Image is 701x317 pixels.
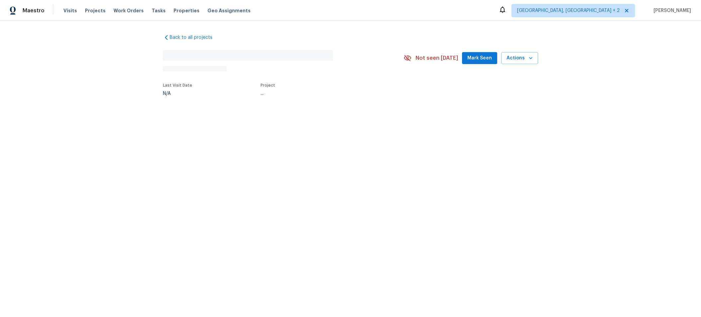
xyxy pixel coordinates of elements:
span: Not seen [DATE] [416,55,458,61]
span: Work Orders [114,7,144,14]
span: Mark Seen [467,54,492,62]
button: Actions [501,52,538,64]
span: Actions [506,54,533,62]
span: Projects [85,7,106,14]
span: Project [261,83,275,87]
span: Tasks [152,8,166,13]
span: Last Visit Date [163,83,192,87]
a: Back to all projects [163,34,227,41]
span: [PERSON_NAME] [651,7,691,14]
span: Visits [63,7,77,14]
span: Geo Assignments [207,7,251,14]
span: [GEOGRAPHIC_DATA], [GEOGRAPHIC_DATA] + 2 [517,7,620,14]
span: Properties [174,7,199,14]
div: ... [261,91,388,96]
span: Maestro [23,7,44,14]
button: Mark Seen [462,52,497,64]
div: N/A [163,91,192,96]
